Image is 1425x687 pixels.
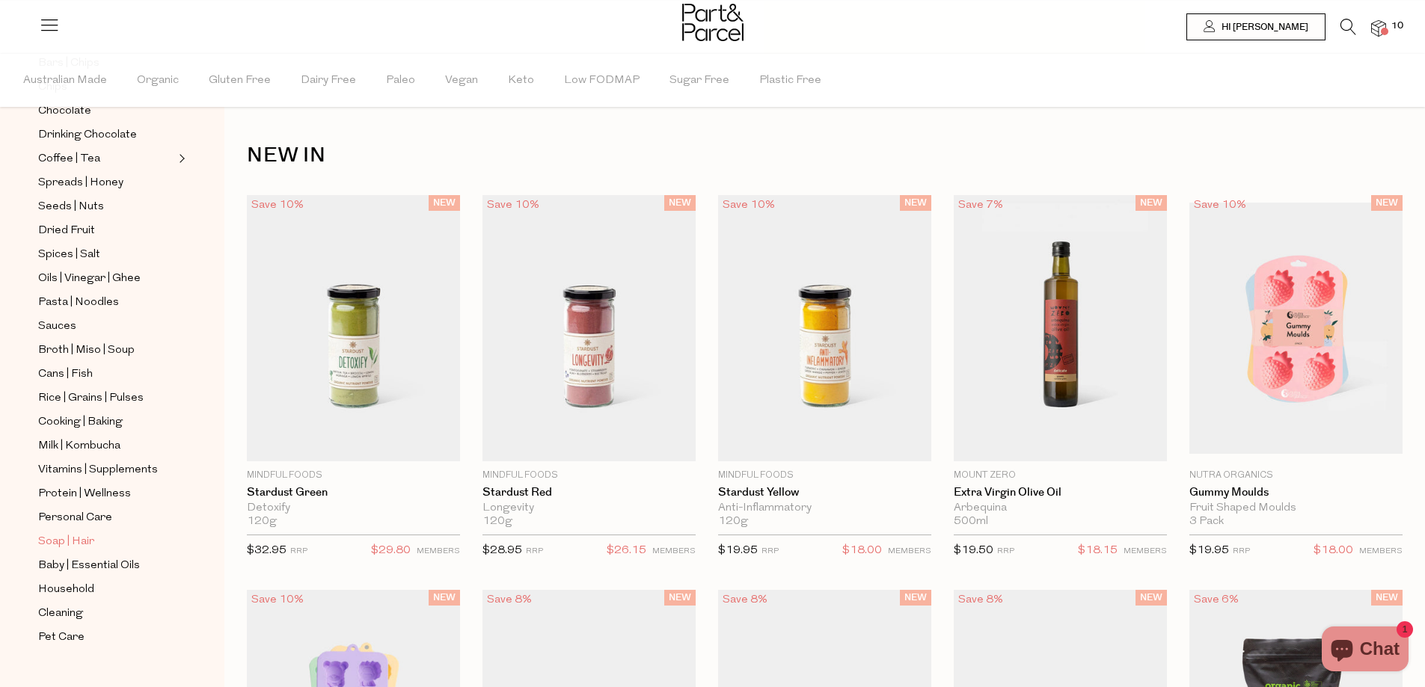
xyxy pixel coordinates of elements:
[954,469,1167,482] p: Mount Zero
[38,150,174,168] a: Coffee | Tea
[888,547,931,555] small: MEMBERS
[718,469,931,482] p: Mindful Foods
[1371,195,1403,211] span: NEW
[38,102,91,120] span: Chocolate
[482,502,696,515] div: Longevity
[38,174,123,192] span: Spreads | Honey
[482,590,536,610] div: Save 8%
[664,195,696,211] span: NEW
[38,460,174,479] a: Vitamins | Supplements
[445,55,478,107] span: Vegan
[38,532,174,551] a: Soap | Hair
[38,222,95,240] span: Dried Fruit
[718,502,931,515] div: Anti-Inflammatory
[38,389,174,407] a: Rice | Grains | Pulses
[38,509,112,527] span: Personal Care
[38,294,119,312] span: Pasta | Noodles
[38,581,94,599] span: Household
[1189,502,1403,515] div: Fruit Shaped Moulds
[607,541,646,561] span: $26.15
[247,486,460,499] a: Stardust Green
[175,150,186,167] button: Expand/Collapse Coffee | Tea
[38,484,174,503] a: Protein | Wellness
[1371,20,1386,36] a: 10
[38,221,174,240] a: Dried Fruit
[247,138,1403,173] h1: NEW IN
[1314,541,1353,561] span: $18.00
[301,55,356,107] span: Dairy Free
[482,515,512,529] span: 120g
[1136,590,1167,606] span: NEW
[38,556,174,575] a: Baby | Essential Oils
[482,195,696,461] img: Stardust Red
[718,195,779,215] div: Save 10%
[1359,547,1403,555] small: MEMBERS
[417,547,460,555] small: MEMBERS
[247,469,460,482] p: Mindful Foods
[290,547,307,555] small: RRP
[482,545,522,556] span: $28.95
[38,126,174,144] a: Drinking Chocolate
[38,197,174,216] a: Seeds | Nuts
[38,318,76,336] span: Sauces
[664,590,696,606] span: NEW
[954,195,1167,461] img: Extra Virgin Olive Oil
[38,413,174,431] a: Cooking | Baking
[526,547,543,555] small: RRP
[1124,547,1167,555] small: MEMBERS
[38,365,174,383] a: Cans | Fish
[209,55,271,107] span: Gluten Free
[718,590,772,610] div: Save 8%
[247,195,460,461] img: Stardust Green
[718,486,931,499] a: Stardust Yellow
[954,515,988,529] span: 500ml
[482,469,696,482] p: Mindful Foods
[718,515,748,529] span: 120g
[38,508,174,527] a: Personal Care
[1136,195,1167,211] span: NEW
[247,545,286,556] span: $32.95
[761,547,779,555] small: RRP
[38,198,104,216] span: Seeds | Nuts
[1078,541,1118,561] span: $18.15
[1371,590,1403,606] span: NEW
[429,590,460,606] span: NEW
[247,195,308,215] div: Save 10%
[1189,545,1229,556] span: $19.95
[1189,203,1403,454] img: Gummy Moulds
[682,4,744,41] img: Part&Parcel
[38,150,100,168] span: Coffee | Tea
[1189,469,1403,482] p: Nutra Organics
[38,413,123,431] span: Cooking | Baking
[38,317,174,336] a: Sauces
[1189,590,1243,610] div: Save 6%
[38,366,93,383] span: Cans | Fish
[247,502,460,515] div: Detoxify
[38,605,83,623] span: Cleaning
[718,545,758,556] span: $19.95
[1218,21,1308,34] span: Hi [PERSON_NAME]
[652,547,696,555] small: MEMBERS
[371,541,411,561] span: $29.80
[38,342,135,360] span: Broth | Miso | Soup
[38,245,174,264] a: Spices | Salt
[38,341,174,360] a: Broth | Miso | Soup
[247,590,308,610] div: Save 10%
[38,461,158,479] span: Vitamins | Supplements
[137,55,179,107] span: Organic
[759,55,821,107] span: Plastic Free
[564,55,640,107] span: Low FODMAP
[38,126,137,144] span: Drinking Chocolate
[38,437,174,455] a: Milk | Kombucha
[842,541,882,561] span: $18.00
[1189,486,1403,499] a: Gummy Moulds
[954,590,1008,610] div: Save 8%
[482,195,544,215] div: Save 10%
[38,269,174,288] a: Oils | Vinegar | Ghee
[386,55,415,107] span: Paleo
[38,246,100,264] span: Spices | Salt
[900,195,931,211] span: NEW
[38,270,141,288] span: Oils | Vinegar | Ghee
[954,195,1008,215] div: Save 7%
[1186,13,1326,40] a: Hi [PERSON_NAME]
